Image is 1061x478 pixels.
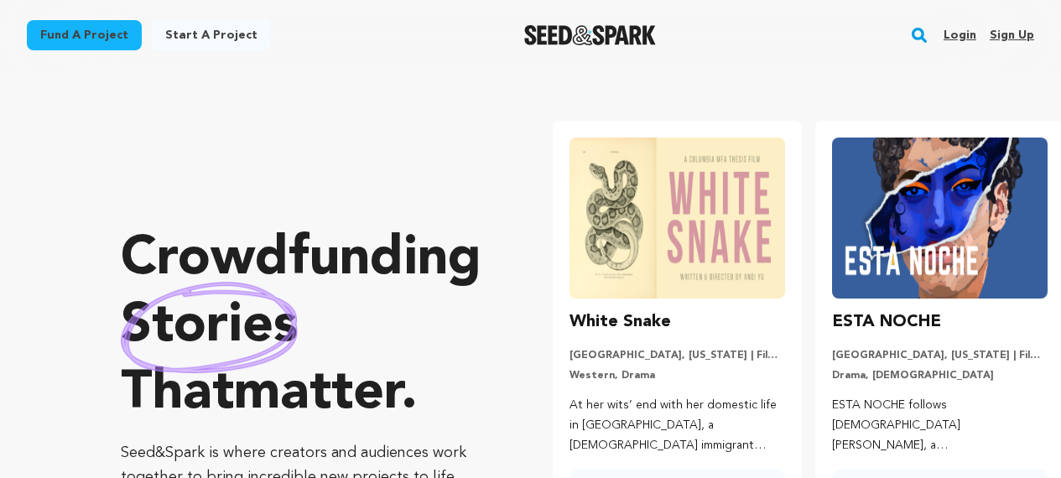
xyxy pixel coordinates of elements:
[944,22,976,49] a: Login
[832,349,1048,362] p: [GEOGRAPHIC_DATA], [US_STATE] | Film Short
[570,309,671,335] h3: White Snake
[121,282,298,373] img: hand sketched image
[570,349,785,362] p: [GEOGRAPHIC_DATA], [US_STATE] | Film Short
[27,20,142,50] a: Fund a project
[832,309,941,335] h3: ESTA NOCHE
[570,138,785,299] img: White Snake image
[570,396,785,455] p: At her wits’ end with her domestic life in [GEOGRAPHIC_DATA], a [DEMOGRAPHIC_DATA] immigrant moth...
[234,367,401,421] span: matter
[832,138,1048,299] img: ESTA NOCHE image
[570,369,785,382] p: Western, Drama
[990,22,1034,49] a: Sign up
[524,25,656,45] a: Seed&Spark Homepage
[121,226,486,428] p: Crowdfunding that .
[832,369,1048,382] p: Drama, [DEMOGRAPHIC_DATA]
[152,20,271,50] a: Start a project
[524,25,656,45] img: Seed&Spark Logo Dark Mode
[832,396,1048,455] p: ESTA NOCHE follows [DEMOGRAPHIC_DATA] [PERSON_NAME], a [DEMOGRAPHIC_DATA], homeless runaway, conf...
